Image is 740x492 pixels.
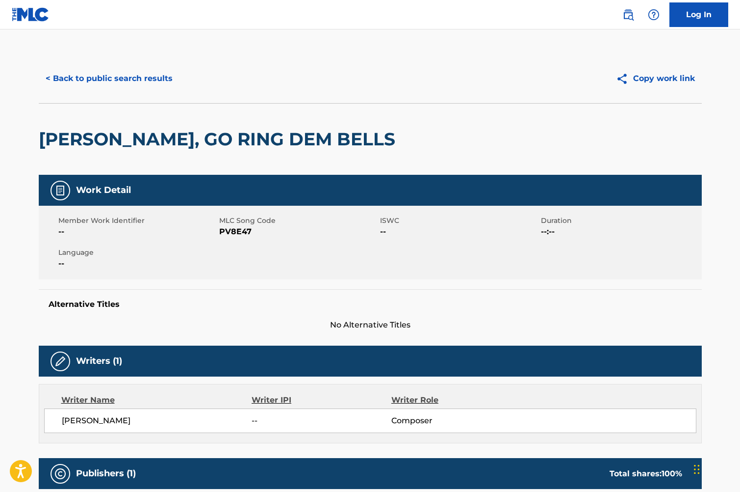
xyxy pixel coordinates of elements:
[662,469,682,478] span: 100 %
[541,216,699,226] span: Duration
[391,394,518,406] div: Writer Role
[76,468,136,479] h5: Publishers (1)
[58,258,217,270] span: --
[49,300,692,309] h5: Alternative Titles
[39,66,179,91] button: < Back to public search results
[380,226,538,238] span: --
[54,355,66,367] img: Writers
[391,415,518,427] span: Composer
[622,9,634,21] img: search
[61,394,252,406] div: Writer Name
[610,468,682,480] div: Total shares:
[669,2,728,27] a: Log In
[252,394,391,406] div: Writer IPI
[609,66,702,91] button: Copy work link
[380,216,538,226] span: ISWC
[58,247,217,258] span: Language
[618,5,638,25] a: Public Search
[76,355,122,367] h5: Writers (1)
[39,319,702,331] span: No Alternative Titles
[219,216,378,226] span: MLC Song Code
[76,185,131,196] h5: Work Detail
[644,5,663,25] div: Help
[541,226,699,238] span: --:--
[219,226,378,238] span: PV8E47
[691,445,740,492] iframe: Chat Widget
[648,9,660,21] img: help
[252,415,391,427] span: --
[12,7,50,22] img: MLC Logo
[54,185,66,196] img: Work Detail
[54,468,66,480] img: Publishers
[616,73,633,85] img: Copy work link
[39,128,400,150] h2: [PERSON_NAME], GO RING DEM BELLS
[62,415,252,427] span: [PERSON_NAME]
[694,455,700,484] div: Drag
[58,226,217,238] span: --
[58,216,217,226] span: Member Work Identifier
